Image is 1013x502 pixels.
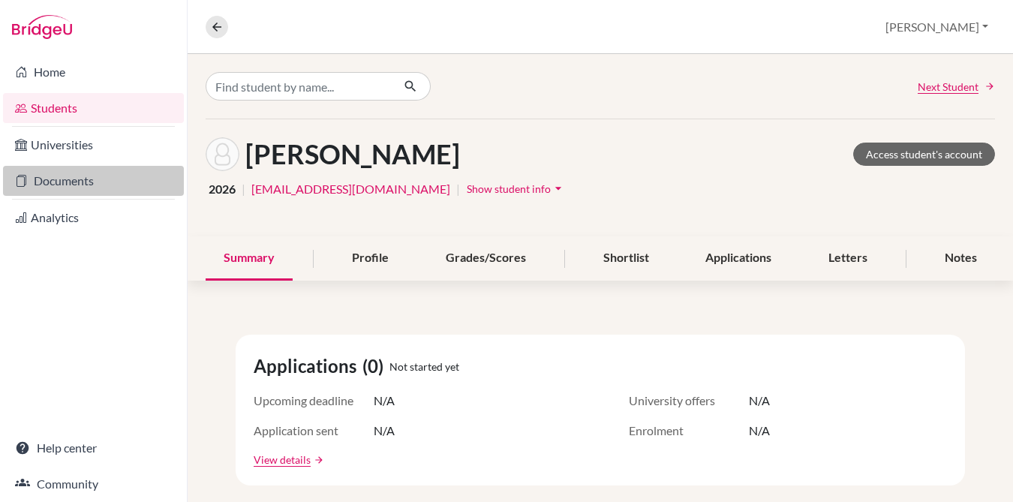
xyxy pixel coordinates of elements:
input: Find student by name... [206,72,392,101]
button: [PERSON_NAME] [879,13,995,41]
div: Letters [810,236,885,281]
a: Home [3,57,184,87]
div: Applications [687,236,789,281]
span: University offers [629,392,749,410]
img: Skander Abassi's avatar [206,137,239,171]
span: (0) [362,353,389,380]
span: | [242,180,245,198]
div: Grades/Scores [428,236,544,281]
img: Bridge-U [12,15,72,39]
a: Universities [3,130,184,160]
div: Shortlist [585,236,667,281]
a: Community [3,469,184,499]
div: Profile [334,236,407,281]
a: Documents [3,166,184,196]
span: Upcoming deadline [254,392,374,410]
a: Next Student [918,79,995,95]
div: Summary [206,236,293,281]
a: View details [254,452,311,467]
div: Notes [927,236,995,281]
h1: [PERSON_NAME] [245,138,460,170]
span: Applications [254,353,362,380]
span: N/A [749,422,770,440]
span: N/A [374,422,395,440]
a: arrow_forward [311,455,324,465]
span: N/A [374,392,395,410]
span: Application sent [254,422,374,440]
a: Analytics [3,203,184,233]
span: Not started yet [389,359,459,374]
a: [EMAIL_ADDRESS][DOMAIN_NAME] [251,180,450,198]
span: Next Student [918,79,978,95]
i: arrow_drop_down [551,181,566,196]
span: Enrolment [629,422,749,440]
button: Show student infoarrow_drop_down [466,177,567,200]
span: 2026 [209,180,236,198]
a: Help center [3,433,184,463]
a: Students [3,93,184,123]
span: Show student info [467,182,551,195]
span: | [456,180,460,198]
span: N/A [749,392,770,410]
a: Access student's account [853,143,995,166]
